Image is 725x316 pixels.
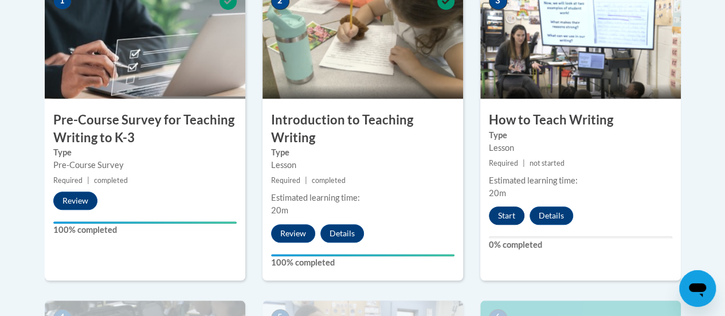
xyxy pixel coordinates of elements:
[271,205,288,215] span: 20m
[320,224,364,243] button: Details
[489,174,672,187] div: Estimated learning time:
[53,146,237,159] label: Type
[530,159,565,167] span: not started
[480,111,681,129] h3: How to Teach Writing
[271,146,454,159] label: Type
[271,176,300,185] span: Required
[53,159,237,171] div: Pre-Course Survey
[679,270,716,307] iframe: Button to launch messaging window
[53,192,97,210] button: Review
[489,206,524,225] button: Start
[489,142,672,154] div: Lesson
[53,176,83,185] span: Required
[45,111,245,147] h3: Pre-Course Survey for Teaching Writing to K-3
[262,111,463,147] h3: Introduction to Teaching Writing
[489,188,506,198] span: 20m
[94,176,128,185] span: completed
[523,159,525,167] span: |
[271,159,454,171] div: Lesson
[530,206,573,225] button: Details
[271,192,454,204] div: Estimated learning time:
[53,221,237,224] div: Your progress
[271,224,315,243] button: Review
[489,239,672,251] label: 0% completed
[53,224,237,236] label: 100% completed
[489,159,518,167] span: Required
[271,256,454,269] label: 100% completed
[305,176,307,185] span: |
[271,254,454,256] div: Your progress
[312,176,346,185] span: completed
[489,129,672,142] label: Type
[87,176,89,185] span: |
